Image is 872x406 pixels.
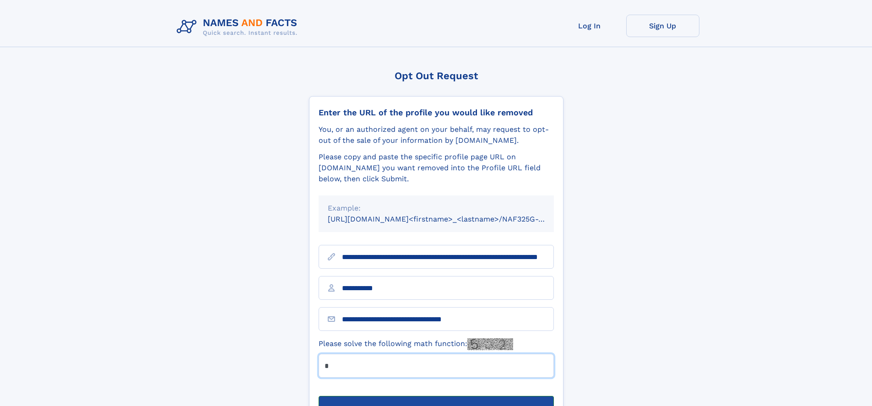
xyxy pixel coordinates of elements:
[319,152,554,184] div: Please copy and paste the specific profile page URL on [DOMAIN_NAME] you want removed into the Pr...
[319,124,554,146] div: You, or an authorized agent on your behalf, may request to opt-out of the sale of your informatio...
[319,108,554,118] div: Enter the URL of the profile you would like removed
[309,70,563,81] div: Opt Out Request
[553,15,626,37] a: Log In
[328,215,571,223] small: [URL][DOMAIN_NAME]<firstname>_<lastname>/NAF325G-xxxxxxxx
[173,15,305,39] img: Logo Names and Facts
[319,338,513,350] label: Please solve the following math function:
[626,15,699,37] a: Sign Up
[328,203,545,214] div: Example:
